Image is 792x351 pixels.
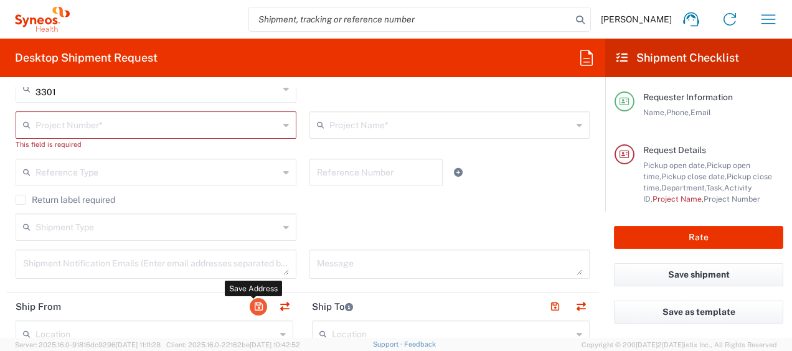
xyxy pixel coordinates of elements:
[661,172,727,181] span: Pickup close date,
[373,340,404,348] a: Support
[614,226,783,249] button: Rate
[691,108,711,117] span: Email
[661,183,706,192] span: Department,
[614,301,783,324] button: Save as template
[643,92,733,102] span: Requester Information
[16,195,115,205] label: Return label required
[582,339,777,350] span: Copyright © 200[DATE]2[DATE]istix Inc., All Rights Reserved
[616,50,739,65] h2: Shipment Checklist
[312,301,353,313] h2: Ship To
[666,108,691,117] span: Phone,
[166,341,300,349] span: Client: 2025.16.0-22162be
[16,301,61,313] h2: Ship From
[643,145,706,155] span: Request Details
[404,340,436,348] a: Feedback
[249,7,572,31] input: Shipment, tracking or reference number
[601,14,672,25] span: [PERSON_NAME]
[653,194,704,204] span: Project Name,
[643,161,707,170] span: Pickup open date,
[15,50,158,65] h2: Desktop Shipment Request
[614,263,783,286] button: Save shipment
[704,194,760,204] span: Project Number
[16,139,296,150] div: This field is required
[450,164,467,181] a: Add Reference
[706,183,724,192] span: Task,
[116,341,161,349] span: [DATE] 11:11:28
[643,108,666,117] span: Name,
[15,341,161,349] span: Server: 2025.16.0-91816dc9296
[250,341,300,349] span: [DATE] 10:42:52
